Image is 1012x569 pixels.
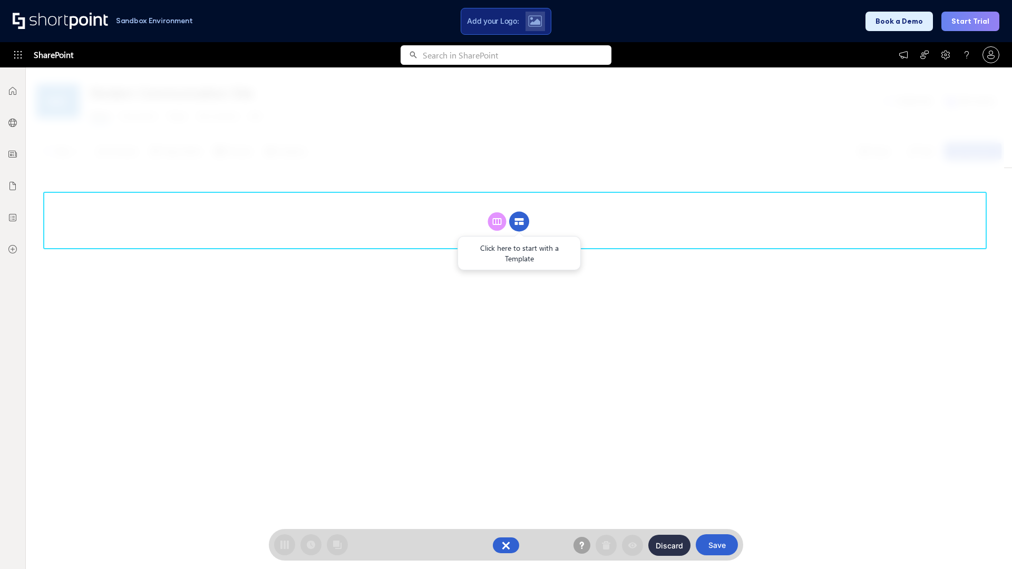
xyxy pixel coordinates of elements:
[528,15,542,27] img: Upload logo
[423,45,611,65] input: Search in SharePoint
[34,42,73,67] span: SharePoint
[822,447,1012,569] iframe: Chat Widget
[696,534,738,555] button: Save
[116,18,193,24] h1: Sandbox Environment
[865,12,933,31] button: Book a Demo
[941,12,999,31] button: Start Trial
[467,16,519,26] span: Add your Logo:
[648,535,690,556] button: Discard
